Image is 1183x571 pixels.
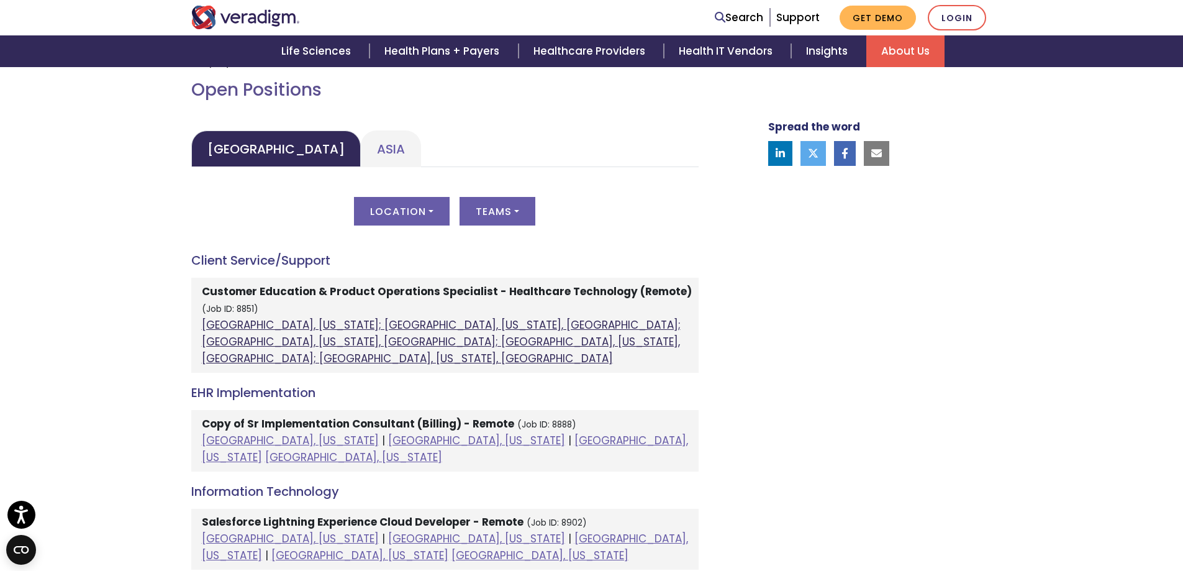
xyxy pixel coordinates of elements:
a: [GEOGRAPHIC_DATA], [US_STATE] [265,450,442,465]
a: Life Sciences [266,35,369,67]
strong: Spread the word [768,119,860,134]
span: | [382,531,385,546]
strong: Salesforce Lightning Experience Cloud Developer - Remote [202,514,524,529]
a: Health IT Vendors [664,35,791,67]
a: [GEOGRAPHIC_DATA], [US_STATE] [451,548,628,563]
a: [GEOGRAPHIC_DATA], [US_STATE] [202,433,379,448]
span: | [568,433,571,448]
a: Healthcare Providers [519,35,664,67]
h4: EHR Implementation [191,385,699,400]
a: [GEOGRAPHIC_DATA], [US_STATE]; [GEOGRAPHIC_DATA], [US_STATE], [GEOGRAPHIC_DATA]; [GEOGRAPHIC_DATA... [202,317,681,366]
h2: Open Positions [191,80,699,101]
strong: Customer Education & Product Operations Specialist - Healthcare Technology (Remote) [202,284,692,299]
button: Location [354,197,450,226]
a: About Us [866,35,945,67]
small: (Job ID: 8851) [202,303,258,315]
a: [GEOGRAPHIC_DATA], [US_STATE] [202,531,379,546]
a: Support [776,10,820,25]
a: [GEOGRAPHIC_DATA], [US_STATE] [388,531,565,546]
img: Veradigm logo [191,6,300,29]
span: | [568,531,571,546]
h4: Information Technology [191,484,699,499]
a: Health Plans + Payers [369,35,518,67]
a: [GEOGRAPHIC_DATA], [US_STATE] [388,433,565,448]
a: Asia [361,130,421,167]
a: [GEOGRAPHIC_DATA], [US_STATE] [202,433,688,465]
a: [GEOGRAPHIC_DATA] [191,130,361,167]
a: Search [715,9,763,26]
span: | [382,433,385,448]
h4: Client Service/Support [191,253,699,268]
span: | [265,548,268,563]
button: Open CMP widget [6,535,36,565]
a: [GEOGRAPHIC_DATA], [US_STATE] [271,548,448,563]
a: Login [928,5,986,30]
a: Get Demo [840,6,916,30]
small: (Job ID: 8902) [527,517,587,529]
a: Insights [791,35,866,67]
small: (Job ID: 8888) [517,419,576,431]
button: Teams [460,197,535,226]
strong: Copy of Sr Implementation Consultant (Billing) - Remote [202,416,514,431]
